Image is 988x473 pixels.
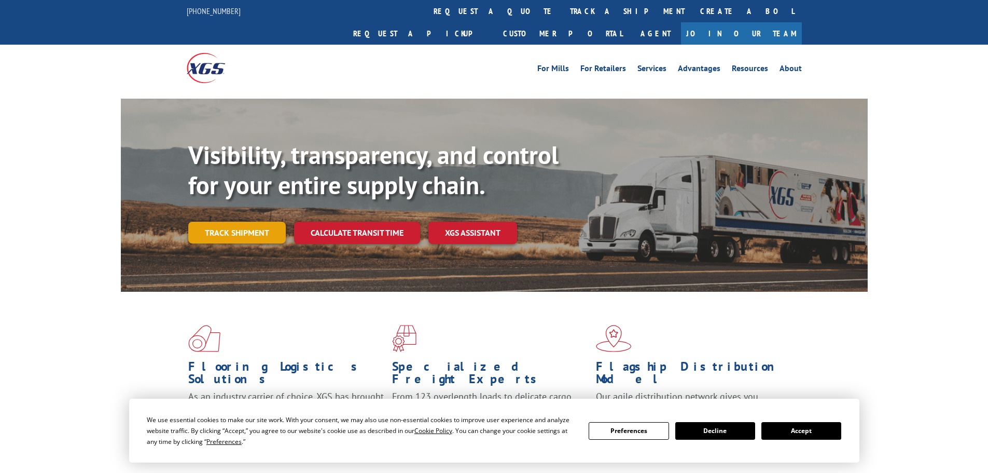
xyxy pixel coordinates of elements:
[732,64,768,76] a: Resources
[392,325,416,352] img: xgs-icon-focused-on-flooring-red
[414,426,452,435] span: Cookie Policy
[428,222,517,244] a: XGS ASSISTANT
[596,360,792,390] h1: Flagship Distribution Model
[188,222,286,244] a: Track shipment
[345,22,495,45] a: Request a pickup
[495,22,630,45] a: Customer Portal
[129,399,859,463] div: Cookie Consent Prompt
[675,422,755,440] button: Decline
[294,222,420,244] a: Calculate transit time
[147,414,576,447] div: We use essential cookies to make our site work. With your consent, we may also use non-essential ...
[537,64,569,76] a: For Mills
[589,422,669,440] button: Preferences
[392,390,588,437] p: From 123 overlength loads to delicate cargo, our experienced staff knows the best way to move you...
[761,422,841,440] button: Accept
[637,64,666,76] a: Services
[188,390,384,427] span: As an industry carrier of choice, XGS has brought innovation and dedication to flooring logistics...
[206,437,242,446] span: Preferences
[188,325,220,352] img: xgs-icon-total-supply-chain-intelligence-red
[780,64,802,76] a: About
[596,325,632,352] img: xgs-icon-flagship-distribution-model-red
[681,22,802,45] a: Join Our Team
[187,6,241,16] a: [PHONE_NUMBER]
[392,360,588,390] h1: Specialized Freight Experts
[630,22,681,45] a: Agent
[188,139,559,201] b: Visibility, transparency, and control for your entire supply chain.
[188,360,384,390] h1: Flooring Logistics Solutions
[596,390,787,415] span: Our agile distribution network gives you nationwide inventory management on demand.
[580,64,626,76] a: For Retailers
[678,64,720,76] a: Advantages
